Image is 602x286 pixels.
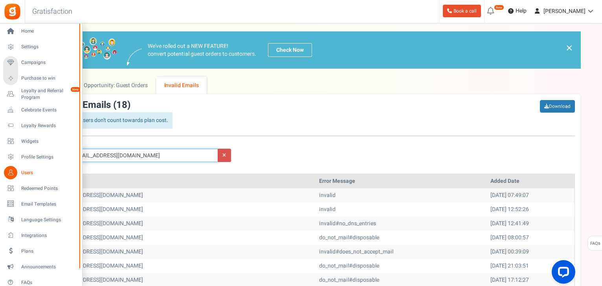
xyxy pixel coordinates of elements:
[3,244,79,258] a: Plans
[21,217,76,223] span: Language Settings
[21,122,76,129] span: Loyalty Rewards
[53,231,316,245] td: [EMAIL_ADDRESS][DOMAIN_NAME]
[3,135,79,148] a: Widgets
[487,188,574,202] td: [DATE] 07:49:07
[21,138,76,145] span: Widgets
[52,37,117,63] img: images
[3,72,79,85] a: Purchase to win
[443,5,481,17] a: Book a call
[127,49,142,66] img: images
[268,43,312,57] a: Check Now
[52,100,173,110] h3: Invalid Emails ( )
[487,174,574,188] th: Added Date
[316,217,487,231] td: invalid#no_dns_entries
[540,100,575,113] a: Download
[3,166,79,179] a: Users
[3,260,79,273] a: Announcements
[487,202,574,217] td: [DATE] 12:52:26
[68,149,218,162] input: Search by email
[21,248,76,255] span: Plans
[3,25,79,38] a: Home
[148,42,256,58] p: We've rolled out a NEW FEATURE! convert potential guest orders to customers.
[3,229,79,242] a: Integrations
[21,28,76,35] span: Home
[3,213,79,226] a: Language Settings
[156,77,207,94] a: Invalid Emails
[566,43,573,53] a: ×
[53,202,316,217] td: [EMAIL_ADDRESS][DOMAIN_NAME]
[21,201,76,208] span: Email Templates
[21,232,76,239] span: Integrations
[218,149,231,162] a: Reset
[53,259,316,273] td: [EMAIL_ADDRESS][DOMAIN_NAME]
[316,202,487,217] td: invalid
[487,259,574,273] td: [DATE] 21:03:51
[70,87,81,92] em: New
[21,279,76,286] span: FAQs
[3,182,79,195] a: Redeemed Points
[316,231,487,245] td: do_not_mail#disposable
[487,245,574,259] td: [DATE] 00:39:09
[53,174,316,188] th: Email
[316,188,487,202] td: invalid
[316,174,487,188] th: Error Message
[3,150,79,164] a: Profile Settings
[487,217,574,231] td: [DATE] 12:41:49
[53,188,316,202] td: [EMAIL_ADDRESS][DOMAIN_NAME]
[21,87,79,101] span: Loyalty and Referral Program
[505,5,530,17] a: Help
[116,98,127,112] span: 18
[487,231,574,245] td: [DATE] 08:00:57
[53,245,316,259] td: [EMAIL_ADDRESS][DOMAIN_NAME]
[21,107,76,113] span: Celebrate Events
[53,217,316,231] td: [EMAIL_ADDRESS][DOMAIN_NAME]
[21,75,76,82] span: Purchase to win
[21,169,76,176] span: Users
[21,264,76,270] span: Announcements
[3,40,79,54] a: Settings
[543,7,585,15] span: [PERSON_NAME]
[21,44,76,50] span: Settings
[3,119,79,132] a: Loyalty Rewards
[494,5,504,10] em: New
[76,77,156,94] a: Opportunity: Guest Orders
[21,59,76,66] span: Campaigns
[316,245,487,259] td: invalid#does_not_accept_mail
[3,56,79,69] a: Campaigns
[316,259,487,273] td: do_not_mail#disposable
[3,197,79,211] a: Email Templates
[514,7,527,15] span: Help
[21,154,76,160] span: Profile Settings
[590,236,600,251] span: FAQs
[4,3,21,20] img: Gratisfaction
[52,112,173,129] div: Invalid users don't count towards plan cost.
[3,87,79,101] a: Loyalty and Referral Program New
[3,103,79,117] a: Celebrate Events
[21,185,76,192] span: Redeemed Points
[24,4,81,20] h3: Gratisfaction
